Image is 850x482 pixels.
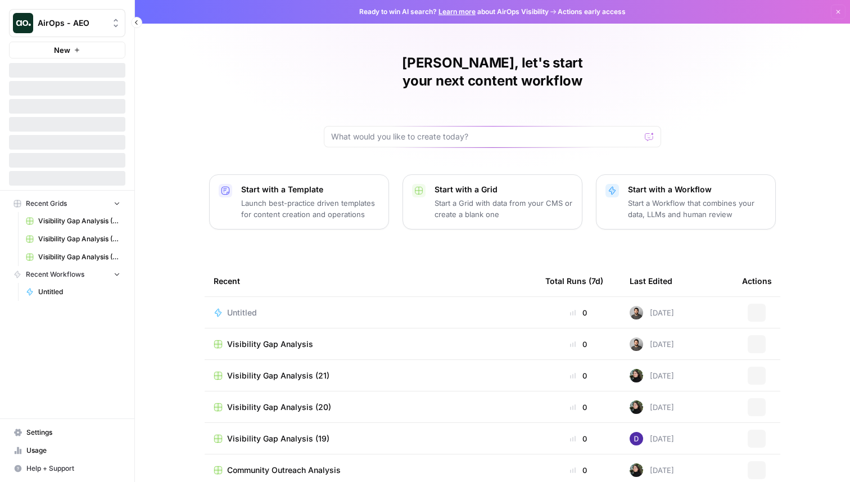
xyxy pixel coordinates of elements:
[545,307,612,318] div: 0
[227,370,329,381] span: Visibility Gap Analysis (21)
[38,234,120,244] span: Visibility Gap Analysis (20)
[558,7,626,17] span: Actions early access
[38,216,120,226] span: Visibility Gap Analysis (21)
[9,424,125,442] a: Settings
[227,307,257,318] span: Untitled
[227,433,329,444] span: Visibility Gap Analysis (19)
[9,442,125,460] a: Usage
[214,339,527,350] a: Visibility Gap Analysis
[26,199,67,209] span: Recent Grids
[9,460,125,478] button: Help + Support
[214,433,527,444] a: Visibility Gap Analysis (19)
[359,7,549,17] span: Ready to win AI search? about AirOps Visibility
[26,445,120,456] span: Usage
[214,402,527,413] a: Visibility Gap Analysis (20)
[630,369,643,382] img: eoqc67reg7z2luvnwhy7wyvdqmsw
[435,184,573,195] p: Start with a Grid
[545,465,612,476] div: 0
[227,402,331,413] span: Visibility Gap Analysis (20)
[241,184,379,195] p: Start with a Template
[9,266,125,283] button: Recent Workflows
[630,369,674,382] div: [DATE]
[214,265,527,296] div: Recent
[331,131,640,142] input: What would you like to create today?
[38,252,120,262] span: Visibility Gap Analysis (19)
[630,432,643,445] img: 6clbhjv5t98vtpq4yyt91utag0vy
[9,9,125,37] button: Workspace: AirOps - AEO
[38,17,106,29] span: AirOps - AEO
[438,7,476,16] a: Learn more
[742,265,772,296] div: Actions
[628,184,766,195] p: Start with a Workflow
[403,174,582,229] button: Start with a GridStart a Grid with data from your CMS or create a blank one
[214,307,527,318] a: Untitled
[227,465,341,476] span: Community Outreach Analysis
[38,287,120,297] span: Untitled
[545,339,612,350] div: 0
[545,370,612,381] div: 0
[26,463,120,474] span: Help + Support
[628,197,766,220] p: Start a Workflow that combines your data, LLMs and human review
[630,265,672,296] div: Last Edited
[26,269,84,280] span: Recent Workflows
[630,306,643,319] img: 16hj2zu27bdcdvv6x26f6v9ttfr9
[630,432,674,445] div: [DATE]
[21,248,125,266] a: Visibility Gap Analysis (19)
[630,400,643,414] img: eoqc67reg7z2luvnwhy7wyvdqmsw
[545,402,612,413] div: 0
[214,465,527,476] a: Community Outreach Analysis
[596,174,776,229] button: Start with a WorkflowStart a Workflow that combines your data, LLMs and human review
[630,463,643,477] img: eoqc67reg7z2luvnwhy7wyvdqmsw
[630,306,674,319] div: [DATE]
[545,265,603,296] div: Total Runs (7d)
[9,195,125,212] button: Recent Grids
[630,337,643,351] img: 16hj2zu27bdcdvv6x26f6v9ttfr9
[227,339,313,350] span: Visibility Gap Analysis
[54,44,70,56] span: New
[26,427,120,438] span: Settings
[214,370,527,381] a: Visibility Gap Analysis (21)
[13,13,33,33] img: AirOps - AEO Logo
[324,54,661,90] h1: [PERSON_NAME], let's start your next content workflow
[545,433,612,444] div: 0
[9,42,125,58] button: New
[21,283,125,301] a: Untitled
[630,400,674,414] div: [DATE]
[21,230,125,248] a: Visibility Gap Analysis (20)
[241,197,379,220] p: Launch best-practice driven templates for content creation and operations
[630,337,674,351] div: [DATE]
[435,197,573,220] p: Start a Grid with data from your CMS or create a blank one
[209,174,389,229] button: Start with a TemplateLaunch best-practice driven templates for content creation and operations
[21,212,125,230] a: Visibility Gap Analysis (21)
[630,463,674,477] div: [DATE]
